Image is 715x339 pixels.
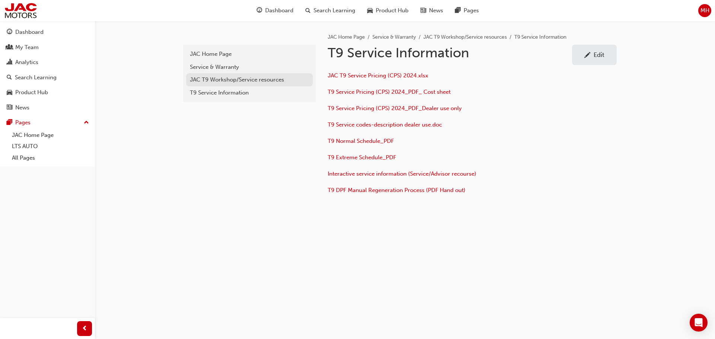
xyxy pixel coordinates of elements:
[3,86,92,99] a: Product Hub
[3,71,92,84] a: Search Learning
[328,154,396,161] a: T9 Extreme Schedule_PDF
[420,6,426,15] span: news-icon
[190,76,309,84] div: JAC T9 Workshop/Service resources
[299,3,361,18] a: search-iconSearch Learning
[361,3,414,18] a: car-iconProduct Hub
[328,45,572,61] h1: T9 Service Information
[3,41,92,54] a: My Team
[190,50,309,58] div: JAC Home Page
[449,3,485,18] a: pages-iconPages
[698,4,711,17] button: MH
[190,89,309,97] div: T9 Service Information
[9,152,92,164] a: All Pages
[305,6,311,15] span: search-icon
[372,34,416,40] a: Service & Warranty
[186,48,313,61] a: JAC Home Page
[7,29,12,36] span: guage-icon
[328,138,394,144] a: T9 Normal Schedule_PDF
[15,43,39,52] div: My Team
[3,24,92,116] button: DashboardMy TeamAnalyticsSearch LearningProduct HubNews
[328,170,476,177] a: Interactive service information (Service/Advisor recourse)
[367,6,373,15] span: car-icon
[572,45,617,65] a: Edit
[314,6,355,15] span: Search Learning
[429,6,443,15] span: News
[328,187,465,194] a: T9 DPF Manual Regeneration Process (PDF Hand out)
[7,89,12,96] span: car-icon
[3,116,92,129] button: Pages
[15,118,31,127] div: Pages
[15,58,38,67] div: Analytics
[82,324,88,333] span: prev-icon
[251,3,299,18] a: guage-iconDashboard
[265,6,293,15] span: Dashboard
[4,2,38,19] img: jac-portal
[9,129,92,141] a: JAC Home Page
[7,74,12,81] span: search-icon
[328,105,462,112] a: T9 Service Pricing (CPS) 2024_PDF_Dealer use only
[7,119,12,126] span: pages-icon
[15,88,48,97] div: Product Hub
[257,6,262,15] span: guage-icon
[594,51,604,58] div: Edit
[190,63,309,71] div: Service & Warranty
[3,55,92,69] a: Analytics
[15,73,57,82] div: Search Learning
[3,101,92,115] a: News
[376,6,409,15] span: Product Hub
[464,6,479,15] span: Pages
[514,33,566,42] li: T9 Service Information
[3,25,92,39] a: Dashboard
[584,52,591,60] span: pencil-icon
[414,3,449,18] a: news-iconNews
[328,72,428,79] a: JAC T9 Service Pricing (CPS) 2024.xlsx
[84,118,89,128] span: up-icon
[186,73,313,86] a: JAC T9 Workshop/Service resources
[423,34,507,40] a: JAC T9 Workshop/Service resources
[186,61,313,74] a: Service & Warranty
[328,89,451,95] a: T9 Service Pricing (CPS) 2024_PDF_ Cost sheet
[7,59,12,66] span: chart-icon
[7,105,12,111] span: news-icon
[455,6,461,15] span: pages-icon
[328,34,365,40] a: JAC Home Page
[15,103,29,112] div: News
[9,141,92,152] a: LTS AUTO
[700,6,709,15] span: MH
[690,314,708,332] div: Open Intercom Messenger
[7,44,12,51] span: people-icon
[328,121,442,128] a: T9 Service codes-description dealer use.doc
[15,28,44,36] div: Dashboard
[186,86,313,99] a: T9 Service Information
